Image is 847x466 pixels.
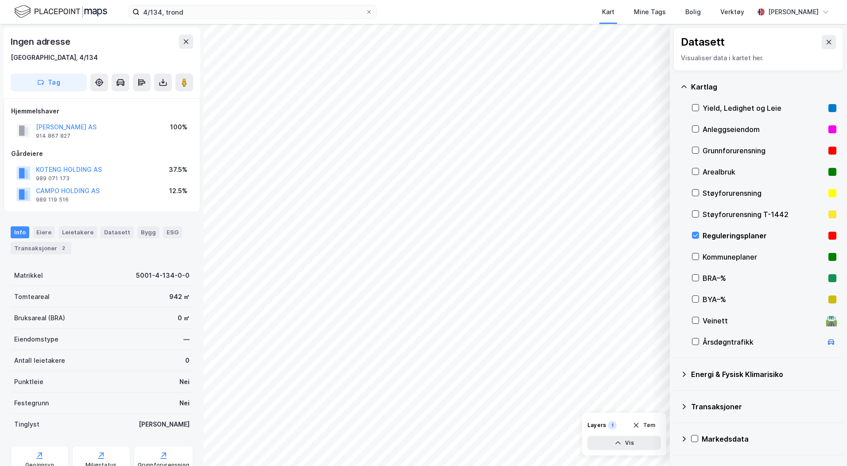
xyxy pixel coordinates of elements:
div: Årsdøgntrafikk [703,337,822,347]
div: [GEOGRAPHIC_DATA], 4/134 [11,52,98,63]
div: 0 [185,355,190,366]
div: 5001-4-134-0-0 [136,270,190,281]
div: Kontrollprogram for chat [803,423,847,466]
div: 12.5% [169,186,187,196]
div: [PERSON_NAME] [139,419,190,430]
div: Verktøy [720,7,744,17]
div: Info [11,226,29,238]
div: Hjemmelshaver [11,106,193,116]
div: 0 ㎡ [178,313,190,323]
div: Bruksareal (BRA) [14,313,65,323]
div: Datasett [101,226,134,238]
div: 989 071 173 [36,175,70,182]
div: Grunnforurensning [703,145,825,156]
div: Ingen adresse [11,35,72,49]
div: Eiere [33,226,55,238]
button: Tøm [627,418,661,432]
div: Visualiser data i kartet her. [681,53,836,63]
div: Kart [602,7,614,17]
div: 942 ㎡ [169,291,190,302]
div: Bygg [137,226,159,238]
button: Vis [587,436,661,450]
div: Eiendomstype [14,334,58,345]
div: Transaksjoner [11,242,71,254]
iframe: Chat Widget [803,423,847,466]
div: 1 [608,421,617,430]
img: logo.f888ab2527a4732fd821a326f86c7f29.svg [14,4,107,19]
div: Reguleringsplaner [703,230,825,241]
div: Kommuneplaner [703,252,825,262]
div: Støyforurensning T-1442 [703,209,825,220]
div: Matrikkel [14,270,43,281]
div: Kartlag [691,82,836,92]
div: Yield, Ledighet og Leie [703,103,825,113]
div: Nei [179,398,190,408]
div: Bolig [685,7,701,17]
div: BYA–% [703,294,825,305]
div: Markedsdata [702,434,836,444]
div: Nei [179,377,190,387]
div: Mine Tags [634,7,666,17]
div: [PERSON_NAME] [768,7,819,17]
div: 37.5% [169,164,187,175]
div: 2 [59,244,68,252]
div: Tinglyst [14,419,39,430]
div: Transaksjoner [691,401,836,412]
div: Antall leietakere [14,355,65,366]
div: Støyforurensning [703,188,825,198]
div: BRA–% [703,273,825,283]
div: — [183,334,190,345]
div: Gårdeiere [11,148,193,159]
div: Punktleie [14,377,43,387]
div: 914 867 827 [36,132,70,140]
div: Layers [587,422,606,429]
div: 989 119 516 [36,196,69,203]
div: 🛣️ [825,315,837,326]
input: Søk på adresse, matrikkel, gårdeiere, leietakere eller personer [140,5,365,19]
div: Arealbruk [703,167,825,177]
div: Energi & Fysisk Klimarisiko [691,369,836,380]
div: Tomteareal [14,291,50,302]
button: Tag [11,74,87,91]
div: Veinett [703,315,822,326]
div: 100% [170,122,187,132]
div: ESG [163,226,182,238]
div: Leietakere [58,226,97,238]
div: Anleggseiendom [703,124,825,135]
div: Festegrunn [14,398,49,408]
div: Datasett [681,35,725,49]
